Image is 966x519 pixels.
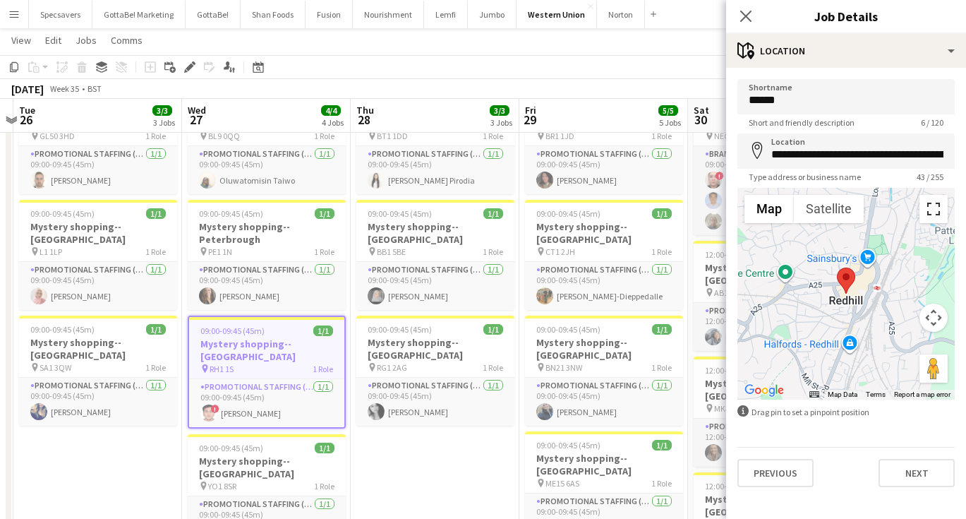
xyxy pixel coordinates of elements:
[368,208,432,219] span: 09:00-09:45 (45m)
[19,316,177,426] app-job-card: 09:00-09:45 (45m)1/1Mystery shopping--[GEOGRAPHIC_DATA] SA1 3QW1 RolePromotional Staffing (Myster...
[19,104,35,117] span: Tue
[694,241,852,351] div: 12:00-12:45 (45m)1/1Mystery shopping--[GEOGRAPHIC_DATA] AB10 1HW1 RolePromotional Staffing (Myste...
[356,316,514,426] app-job-card: 09:00-09:45 (45m)1/1Mystery shopping--[GEOGRAPHIC_DATA] RG1 2AG1 RolePromotional Staffing (Myster...
[356,146,514,194] app-card-role: Promotional Staffing (Mystery Shopper)1/109:00-09:45 (45m)[PERSON_NAME] Pirodia
[19,146,177,194] app-card-role: Promotional Staffing (Mystery Shopper)1/109:00-09:45 (45m)[PERSON_NAME]
[356,104,374,117] span: Thu
[866,390,886,398] a: Terms (opens in new tab)
[47,83,82,94] span: Week 35
[29,1,92,28] button: Specsavers
[919,304,948,332] button: Map camera controls
[525,452,683,477] h3: Mystery shopping--[GEOGRAPHIC_DATA]
[356,200,514,310] app-job-card: 09:00-09:45 (45m)1/1Mystery shopping--[GEOGRAPHIC_DATA] BB1 5BE1 RolePromotional Staffing (Myster...
[910,117,955,128] span: 6 / 120
[186,1,241,28] button: GottaBe!
[87,83,102,94] div: BST
[525,200,683,310] app-job-card: 09:00-09:45 (45m)1/1Mystery shopping--[GEOGRAPHIC_DATA] CT1 2JH1 RolePromotional Staffing (Myster...
[525,378,683,426] app-card-role: Promotional Staffing (Mystery Shopper)1/109:00-09:45 (45m)[PERSON_NAME]
[314,481,334,491] span: 1 Role
[30,324,95,335] span: 09:00-09:45 (45m)
[744,195,794,223] button: Show street map
[525,84,683,194] app-job-card: 09:00-09:45 (45m)1/1Mystery shopping--[GEOGRAPHIC_DATA] BR1 1JD1 RolePromotional Staffing (Myster...
[651,131,672,141] span: 1 Role
[651,478,672,489] span: 1 Role
[483,131,503,141] span: 1 Role
[200,326,265,336] span: 09:00-09:45 (45m)
[188,220,346,246] h3: Mystery shopping--Peterbrough
[11,82,44,96] div: [DATE]
[737,117,866,128] span: Short and friendly description
[188,200,346,310] div: 09:00-09:45 (45m)1/1Mystery shopping--Peterbrough PE1 1N1 RolePromotional Staffing (Mystery Shopp...
[726,34,966,68] div: Location
[76,34,97,47] span: Jobs
[356,84,514,194] div: 09:00-09:45 (45m)1/1Mystery shopping--[GEOGRAPHIC_DATA] BT1 1DD1 RolePromotional Staffing (Myster...
[652,440,672,451] span: 1/1
[70,31,102,49] a: Jobs
[483,362,503,373] span: 1 Role
[705,481,769,491] span: 12:00-12:45 (45m)
[19,262,177,310] app-card-role: Promotional Staffing (Mystery Shopper)1/109:00-09:45 (45m)[PERSON_NAME]
[828,390,857,400] button: Map Data
[321,105,341,116] span: 4/4
[11,34,31,47] span: View
[694,261,852,287] h3: Mystery shopping--[GEOGRAPHIC_DATA]
[19,336,177,362] h3: Mystery shopping--[GEOGRAPHIC_DATA]
[30,208,95,219] span: 09:00-09:45 (45m)
[694,84,852,235] app-job-card: 09:00-18:00 (9h)3/3ASAP [GEOGRAPHIC_DATA] @ BP Pluse--Times TBC NEC--[GEOGRAPHIC_DATA]1 RoleBrand...
[737,459,814,487] button: Previous
[694,104,709,117] span: Sat
[19,200,177,310] app-job-card: 09:00-09:45 (45m)1/1Mystery shopping--[GEOGRAPHIC_DATA] L1 1LP1 RolePromotional Staffing (Mystery...
[314,246,334,257] span: 1 Role
[186,112,206,128] span: 27
[145,362,166,373] span: 1 Role
[188,146,346,194] app-card-role: Promotional Staffing (Mystery Shopper)1/109:00-09:45 (45m)Oluwatomisin Taiwo
[658,105,678,116] span: 5/5
[6,31,37,49] a: View
[545,246,575,257] span: CT1 2JH
[353,1,424,28] button: Nourishment
[490,117,512,128] div: 3 Jobs
[189,379,344,427] app-card-role: Promotional Staffing (Mystery Shopper)1/109:00-09:45 (45m)![PERSON_NAME]
[306,1,353,28] button: Fusion
[105,31,148,49] a: Comms
[809,390,819,400] button: Keyboard shortcuts
[313,364,333,374] span: 1 Role
[794,195,864,223] button: Show satellite imagery
[694,377,852,402] h3: Mystery shopping--[GEOGRAPHIC_DATA]
[651,362,672,373] span: 1 Role
[40,362,71,373] span: SA1 3QW
[241,1,306,28] button: Shan Foods
[714,287,750,298] span: AB10 1HW
[545,362,582,373] span: BN21 3NW
[145,131,166,141] span: 1 Role
[545,131,574,141] span: BR1 1JD
[525,336,683,362] h3: Mystery shopping--[GEOGRAPHIC_DATA]
[188,84,346,194] app-job-card: 09:00-09:45 (45m)1/1Mystery shopping--[GEOGRAPHIC_DATA] BL9 0QQ1 RolePromotional Staffing (Myster...
[652,324,672,335] span: 1/1
[659,117,681,128] div: 5 Jobs
[525,316,683,426] app-job-card: 09:00-09:45 (45m)1/1Mystery shopping--[GEOGRAPHIC_DATA] BN21 3NW1 RolePromotional Staffing (Myste...
[19,378,177,426] app-card-role: Promotional Staffing (Mystery Shopper)1/109:00-09:45 (45m)[PERSON_NAME]
[313,326,333,336] span: 1/1
[356,220,514,246] h3: Mystery shopping--[GEOGRAPHIC_DATA]
[19,84,177,194] div: 09:00-09:45 (45m)1/1Mystery shopping--[GEOGRAPHIC_DATA] GL50 3HD1 RolePromotional Staffing (Myste...
[919,354,948,383] button: Drag Pegman onto the map to open Street View
[741,381,787,400] img: Google
[45,34,61,47] span: Edit
[354,112,374,128] span: 28
[40,131,75,141] span: GL50 3HD
[694,357,852,467] app-job-card: 12:00-12:45 (45m)1/1Mystery shopping--[GEOGRAPHIC_DATA] MK40 1TJ1 RolePromotional Staffing (Myste...
[188,316,346,429] div: 09:00-09:45 (45m)1/1Mystery shopping--[GEOGRAPHIC_DATA] RH1 1S1 RolePromotional Staffing (Mystery...
[483,208,503,219] span: 1/1
[716,172,724,180] span: !
[714,131,812,141] span: NEC--[GEOGRAPHIC_DATA]
[17,112,35,128] span: 26
[356,378,514,426] app-card-role: Promotional Staffing (Mystery Shopper)1/109:00-09:45 (45m)[PERSON_NAME]
[741,381,787,400] a: Open this area in Google Maps (opens a new window)
[322,117,344,128] div: 4 Jobs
